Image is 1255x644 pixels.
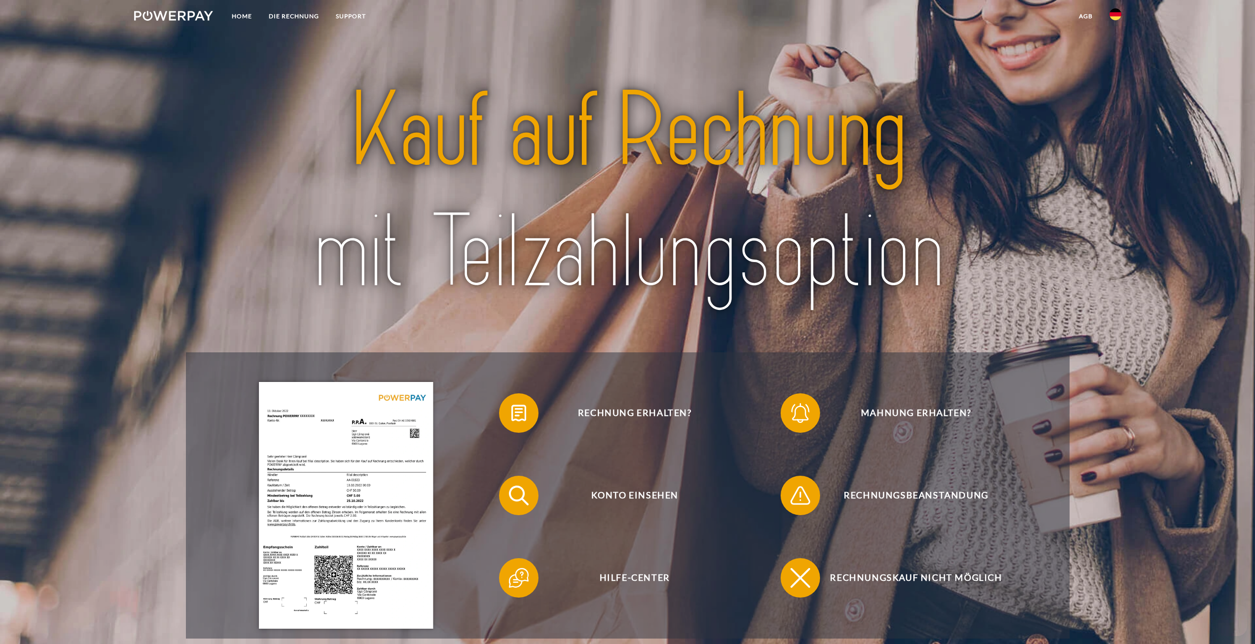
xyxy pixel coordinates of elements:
[259,382,433,629] img: single_invoice_powerpay_de.jpg
[514,476,755,515] span: Konto einsehen
[795,393,1037,433] span: Mahnung erhalten?
[795,476,1037,515] span: Rechnungsbeanstandung
[223,7,260,25] a: Home
[499,393,755,433] button: Rechnung erhalten?
[781,476,1037,515] button: Rechnungsbeanstandung
[1216,605,1247,636] iframe: Schaltfläche zum Öffnen des Messaging-Fensters
[1110,8,1121,20] img: de
[788,566,813,590] img: qb_close.svg
[514,558,755,598] span: Hilfe-Center
[499,558,755,598] button: Hilfe-Center
[514,393,755,433] span: Rechnung erhalten?
[134,11,214,21] img: logo-powerpay-white.svg
[506,566,531,590] img: qb_help.svg
[499,476,755,515] button: Konto einsehen
[781,558,1037,598] button: Rechnungskauf nicht möglich
[781,393,1037,433] button: Mahnung erhalten?
[1071,7,1101,25] a: agb
[788,401,813,425] img: qb_bell.svg
[795,558,1037,598] span: Rechnungskauf nicht möglich
[260,7,327,25] a: DIE RECHNUNG
[237,65,1018,319] img: title-powerpay_de.svg
[788,483,813,508] img: qb_warning.svg
[506,401,531,425] img: qb_bill.svg
[327,7,374,25] a: SUPPORT
[506,483,531,508] img: qb_search.svg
